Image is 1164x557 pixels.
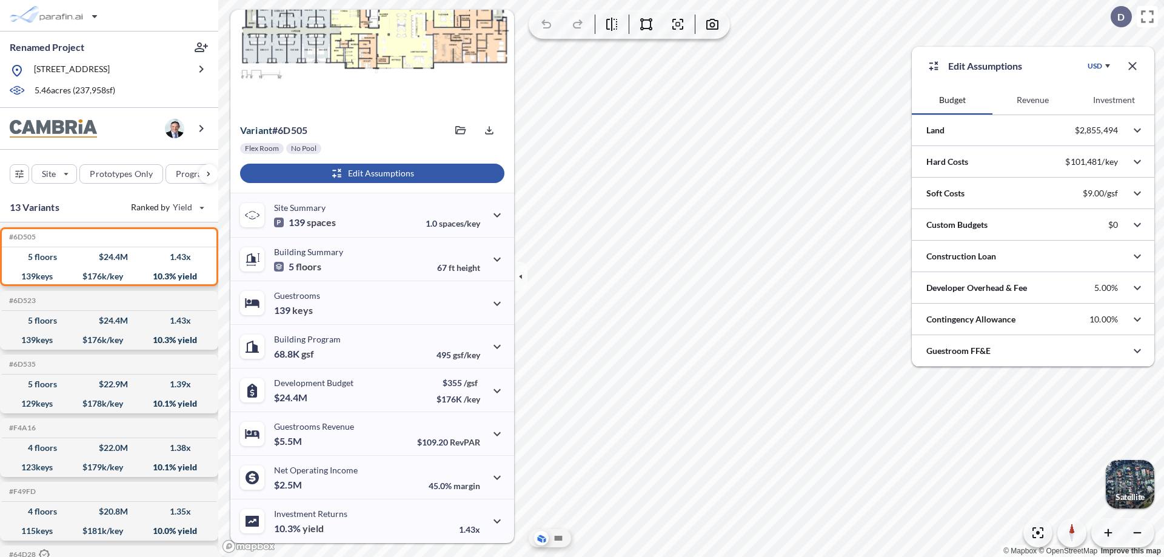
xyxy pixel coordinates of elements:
p: Custom Budgets [926,219,988,231]
span: gsf [301,348,314,360]
p: Construction Loan [926,250,996,262]
span: spaces [307,216,336,228]
p: 495 [436,350,480,360]
p: 68.8K [274,348,314,360]
p: Guestrooms Revenue [274,421,354,432]
p: Building Summary [274,247,343,257]
button: Ranked by Yield [121,198,212,217]
a: Mapbox homepage [222,539,275,553]
p: Investment Returns [274,509,347,519]
span: floors [296,261,321,273]
p: 139 [274,216,336,228]
p: 10.3% [274,522,324,535]
p: Building Program [274,334,341,344]
p: Guestroom FF&E [926,345,991,357]
p: $2.5M [274,479,304,491]
p: Prototypes Only [90,168,153,180]
p: No Pool [291,144,316,153]
p: 5.00% [1094,282,1118,293]
p: $109.20 [417,437,480,447]
p: $5.5M [274,435,304,447]
a: OpenStreetMap [1039,547,1097,555]
button: Edit Assumptions [240,164,504,183]
p: Site [42,168,56,180]
button: Site Plan [551,531,566,545]
p: $2,855,494 [1075,125,1118,136]
div: USD [1088,61,1102,71]
span: /key [464,394,480,404]
span: yield [303,522,324,535]
span: height [457,262,480,273]
button: Prototypes Only [79,164,163,184]
button: Budget [912,85,992,115]
span: ft [449,262,455,273]
p: 45.0% [429,481,480,491]
p: $9.00/gsf [1083,188,1118,199]
h5: Click to copy the code [7,233,36,241]
p: Program [176,168,210,180]
h5: Click to copy the code [7,424,36,432]
p: $0 [1108,219,1118,230]
img: Switcher Image [1106,460,1154,509]
img: user logo [165,119,184,138]
button: Switcher ImageSatellite [1106,460,1154,509]
p: 10.00% [1089,314,1118,325]
p: Satellite [1115,492,1145,502]
p: 1.43x [459,524,480,535]
p: Site Summary [274,202,326,213]
p: $101,481/key [1065,156,1118,167]
p: Development Budget [274,378,353,388]
p: Edit Assumptions [948,59,1022,73]
p: Contingency Allowance [926,313,1015,325]
img: BrandImage [10,119,97,138]
p: $355 [436,378,480,388]
span: margin [453,481,480,491]
button: Investment [1074,85,1154,115]
button: Revenue [992,85,1073,115]
a: Mapbox [1003,547,1037,555]
span: /gsf [464,378,478,388]
span: gsf/key [453,350,480,360]
p: Land [926,124,945,136]
p: 5.46 acres ( 237,958 sf) [35,84,115,98]
p: Net Operating Income [274,465,358,475]
p: $176K [436,394,480,404]
p: Developer Overhead & Fee [926,282,1027,294]
span: Variant [240,124,272,136]
p: Soft Costs [926,187,965,199]
span: spaces/key [439,218,480,228]
p: Guestrooms [274,290,320,301]
p: 5 [274,261,321,273]
p: 13 Variants [10,200,59,215]
span: RevPAR [450,437,480,447]
p: Flex Room [245,144,279,153]
span: Yield [173,201,193,213]
p: Renamed Project [10,41,84,54]
h5: Click to copy the code [7,487,36,496]
h5: Click to copy the code [7,360,36,369]
p: # 6d505 [240,124,307,136]
button: Site [32,164,77,184]
span: keys [292,304,313,316]
p: Hard Costs [926,156,968,168]
p: 67 [437,262,480,273]
p: $24.4M [274,392,309,404]
p: 1.0 [426,218,480,228]
h5: Click to copy the code [7,296,36,305]
button: Program [166,164,231,184]
p: 139 [274,304,313,316]
a: Improve this map [1101,547,1161,555]
p: D [1117,12,1125,22]
p: [STREET_ADDRESS] [34,63,110,78]
button: Aerial View [534,531,549,545]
